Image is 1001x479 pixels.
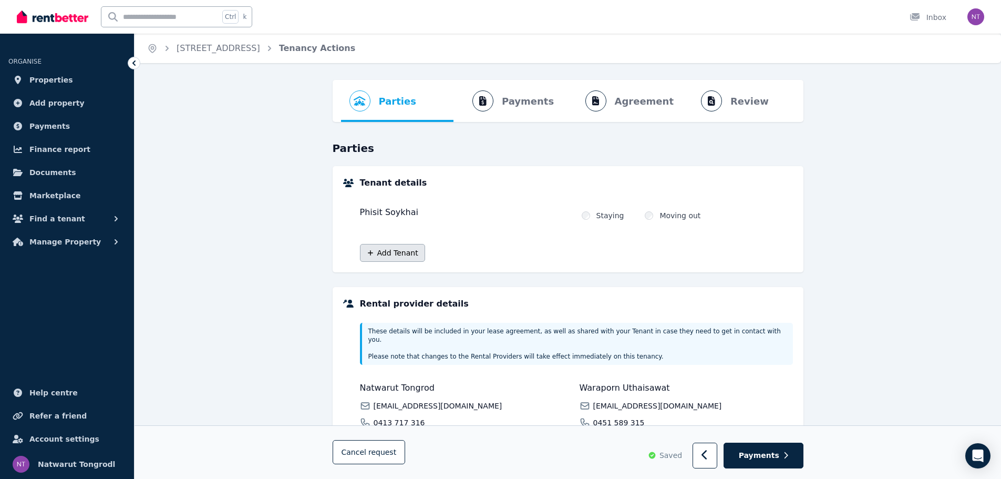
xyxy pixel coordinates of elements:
[17,9,88,25] img: RentBetter
[29,97,85,109] span: Add property
[360,244,425,262] button: Add Tenant
[29,212,85,225] span: Find a tenant
[29,189,80,202] span: Marketplace
[333,441,406,465] button: Cancelrequest
[29,410,87,422] span: Refer a friend
[379,94,416,109] span: Parties
[724,443,803,469] button: Payments
[8,93,126,114] a: Add property
[360,177,427,189] h5: Tenant details
[360,298,469,310] h5: Rental provider details
[593,417,645,428] span: 0451 589 315
[342,449,397,457] span: Cancel
[29,386,78,399] span: Help centre
[8,58,42,65] span: ORGANISE
[967,8,984,25] img: Natwarut Tongrodl
[8,429,126,450] a: Account settings
[135,34,368,63] nav: Breadcrumb
[38,458,115,471] span: Natwarut Tongrodl
[374,401,502,411] span: [EMAIL_ADDRESS][DOMAIN_NAME]
[368,447,396,458] span: request
[341,80,425,122] button: Parties
[360,323,793,365] div: These details will be included in your lease agreement, as well as shared with your Tenant in cas...
[580,382,793,394] span: Waraporn Uthaisawat
[8,405,126,426] a: Refer a friend
[29,74,73,86] span: Properties
[596,210,624,221] label: Staying
[8,382,126,403] a: Help centre
[374,417,425,428] span: 0413 717 316
[13,456,29,473] img: Natwarut Tongrodl
[739,451,779,461] span: Payments
[29,166,76,179] span: Documents
[222,10,239,24] span: Ctrl
[333,80,803,122] nav: Progress
[333,141,803,156] h3: Parties
[593,401,722,411] span: [EMAIL_ADDRESS][DOMAIN_NAME]
[177,43,260,53] a: [STREET_ADDRESS]
[8,139,126,160] a: Finance report
[360,382,573,394] span: Natwarut Tongrod
[243,13,246,21] span: k
[343,300,354,308] img: Landlord Details
[910,12,946,23] div: Inbox
[8,185,126,206] a: Marketplace
[659,210,700,221] label: Moving out
[659,451,682,461] span: Saved
[29,236,101,248] span: Manage Property
[360,206,573,221] div: Phisit Soykhai
[8,208,126,229] button: Find a tenant
[29,120,70,133] span: Payments
[29,433,99,445] span: Account settings
[965,443,990,468] div: Open Intercom Messenger
[8,69,126,90] a: Properties
[279,43,356,53] a: Tenancy Actions
[29,143,90,156] span: Finance report
[8,116,126,137] a: Payments
[8,162,126,183] a: Documents
[8,231,126,252] button: Manage Property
